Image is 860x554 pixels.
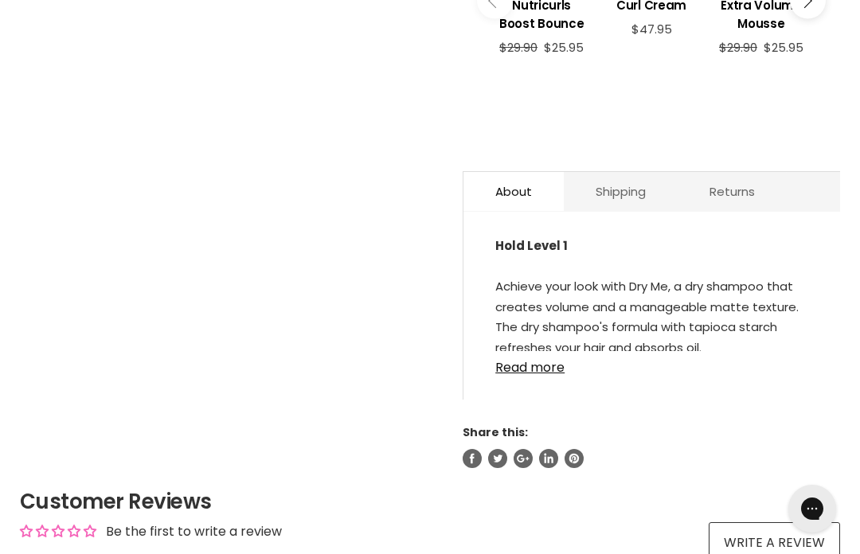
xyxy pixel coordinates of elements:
[495,278,799,356] span: Achieve your look with Dry Me, a dry shampoo that creates volume and a manageable matte texture. ...
[20,522,96,540] div: Average rating is 0.00 stars
[719,39,757,56] span: $29.90
[564,172,678,211] a: Shipping
[499,39,537,56] span: $29.90
[463,424,528,440] span: Share this:
[463,172,564,211] a: About
[780,479,844,538] iframe: Gorgias live chat messenger
[544,39,584,56] span: $25.95
[106,523,282,540] div: Be the first to write a review
[631,21,672,37] span: $47.95
[495,351,808,375] a: Read more
[764,39,803,56] span: $25.95
[463,425,840,468] aside: Share this:
[495,237,568,254] strong: Hold Level 1
[20,487,840,516] h2: Customer Reviews
[678,172,787,211] a: Returns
